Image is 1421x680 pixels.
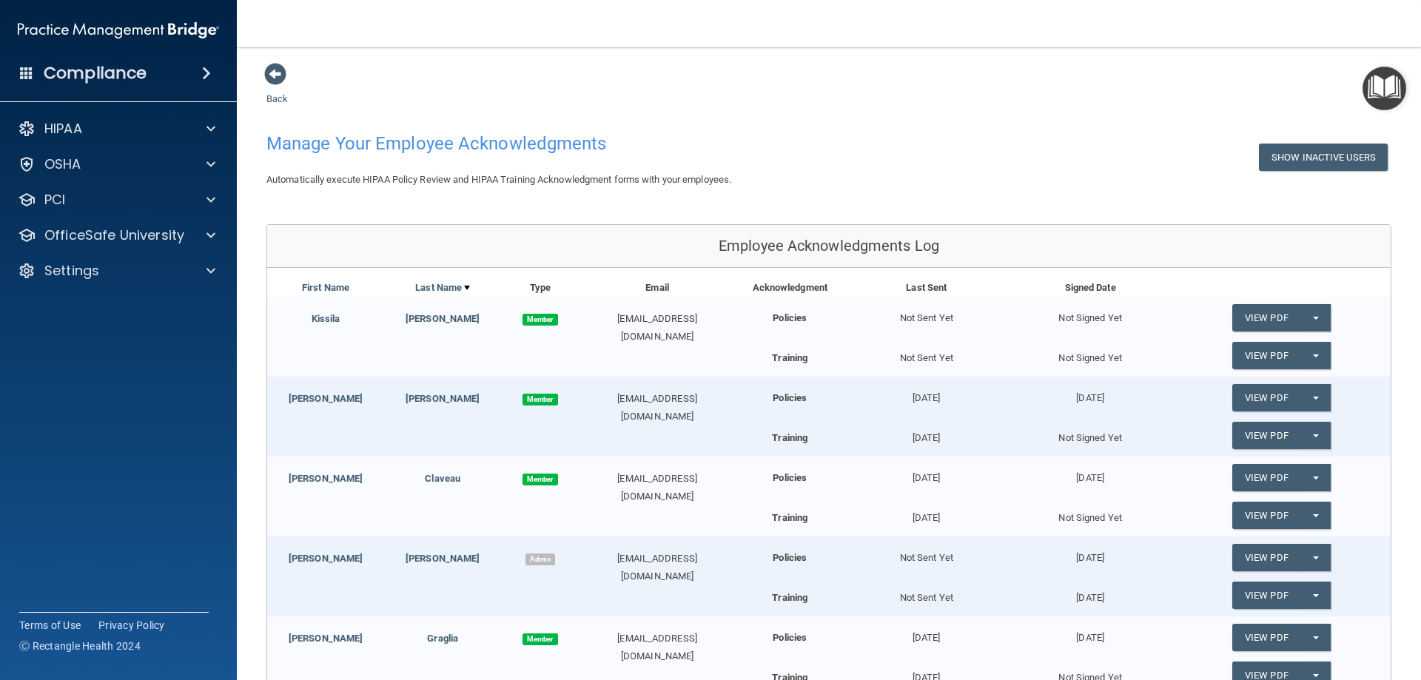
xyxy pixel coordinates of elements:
span: Automatically execute HIPAA Policy Review and HIPAA Training Acknowledgment forms with your emplo... [266,174,731,185]
div: [EMAIL_ADDRESS][DOMAIN_NAME] [580,390,736,425]
a: OfficeSafe University [18,226,215,244]
div: Signed Date [1008,279,1172,297]
a: [PERSON_NAME] [406,553,480,564]
div: Last Sent [844,279,1008,297]
div: [DATE] [1008,377,1172,407]
a: View PDF [1232,342,1300,369]
span: Ⓒ Rectangle Health 2024 [19,639,141,653]
b: Training [772,432,807,443]
div: Not Signed Yet [1008,297,1172,327]
span: Admin [525,553,555,565]
a: Terms of Use [19,618,81,633]
a: OSHA [18,155,215,173]
span: Member [523,633,558,645]
div: Not Signed Yet [1008,502,1172,527]
span: Member [523,474,558,485]
a: [PERSON_NAME] [406,313,480,324]
p: PCI [44,191,65,209]
div: [DATE] [1008,616,1172,647]
div: Not Signed Yet [1008,342,1172,367]
b: Policies [773,472,807,483]
a: Settings [18,262,215,280]
div: Not Sent Yet [844,536,1008,567]
a: View PDF [1232,384,1300,411]
span: Member [523,314,558,326]
div: [DATE] [1008,536,1172,567]
h4: Manage Your Employee Acknowledgments [266,134,913,153]
a: [PERSON_NAME] [289,633,363,644]
div: [EMAIL_ADDRESS][DOMAIN_NAME] [580,470,736,505]
div: [DATE] [844,457,1008,487]
div: [EMAIL_ADDRESS][DOMAIN_NAME] [580,550,736,585]
div: Not Sent Yet [844,342,1008,367]
a: [PERSON_NAME] [289,473,363,484]
div: [EMAIL_ADDRESS][DOMAIN_NAME] [580,310,736,346]
b: Training [772,352,807,363]
b: Policies [773,632,807,643]
a: View PDF [1232,544,1300,571]
p: OSHA [44,155,81,173]
div: [DATE] [844,616,1008,647]
p: Settings [44,262,99,280]
a: [PERSON_NAME] [289,553,363,564]
a: [PERSON_NAME] [289,393,363,404]
div: Employee Acknowledgments Log [267,225,1391,268]
img: PMB logo [18,16,219,45]
div: [DATE] [1008,457,1172,487]
b: Policies [773,552,807,563]
div: Not Sent Yet [844,297,1008,327]
a: View PDF [1232,464,1300,491]
a: Privacy Policy [98,618,165,633]
p: HIPAA [44,120,82,138]
div: [DATE] [844,422,1008,447]
div: [DATE] [844,502,1008,527]
div: Acknowledgment [736,279,845,297]
a: HIPAA [18,120,215,138]
div: Type [501,279,579,297]
div: Email [580,279,736,297]
b: Training [772,592,807,603]
div: Not Sent Yet [844,582,1008,607]
h4: Compliance [44,63,147,84]
button: Open Resource Center [1363,67,1406,110]
a: Kissila [312,313,340,324]
a: Back [266,75,288,104]
a: View PDF [1232,582,1300,609]
a: View PDF [1232,624,1300,651]
a: Last Name [415,279,470,297]
a: [PERSON_NAME] [406,393,480,404]
b: Policies [773,392,807,403]
a: Graglia [427,633,458,644]
b: Training [772,512,807,523]
p: OfficeSafe University [44,226,184,244]
div: [DATE] [844,377,1008,407]
a: PCI [18,191,215,209]
a: First Name [302,279,349,297]
a: View PDF [1232,422,1300,449]
span: Member [523,394,558,405]
a: Claveau [425,473,460,484]
button: Show Inactive Users [1259,144,1388,171]
div: [EMAIL_ADDRESS][DOMAIN_NAME] [580,630,736,665]
a: View PDF [1232,304,1300,331]
div: Not Signed Yet [1008,422,1172,447]
b: Policies [773,312,807,323]
div: [DATE] [1008,582,1172,607]
a: View PDF [1232,502,1300,529]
